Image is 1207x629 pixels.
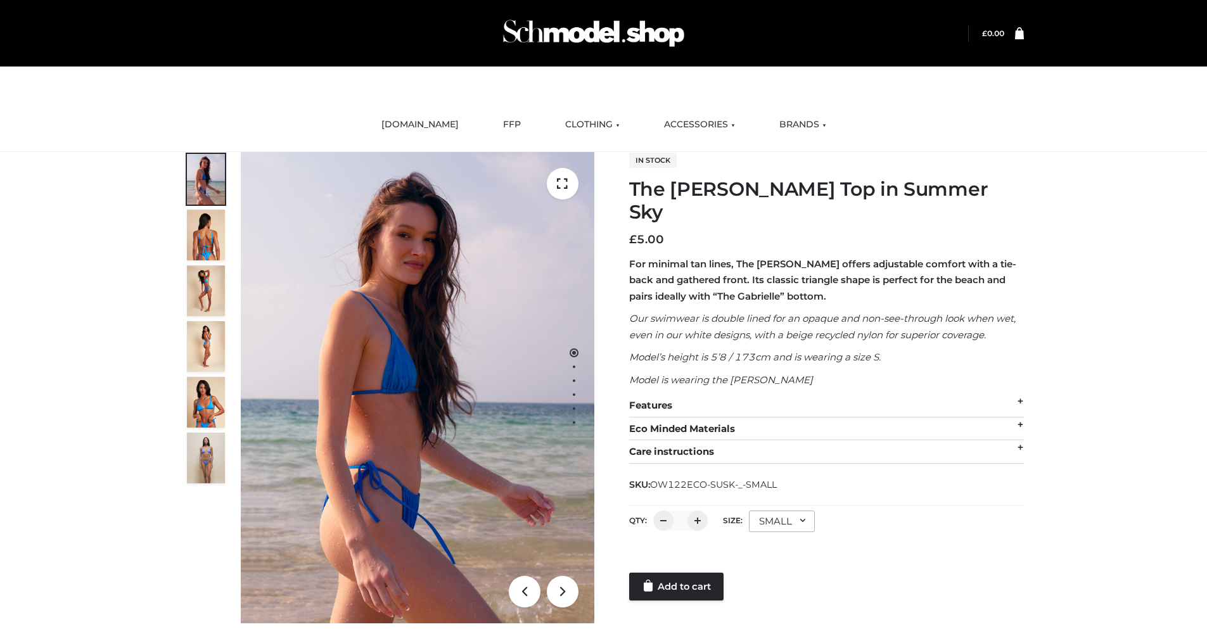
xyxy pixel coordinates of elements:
[629,258,1016,302] strong: For minimal tan lines, The [PERSON_NAME] offers adjustable comfort with a tie-back and gathered f...
[982,29,1004,38] bdi: 0.00
[494,111,530,139] a: FFP
[187,321,225,372] img: 3.Alex-top_CN-1-1-2.jpg
[556,111,629,139] a: CLOTHING
[982,29,987,38] span: £
[187,210,225,260] img: 5.Alex-top_CN-1-1_1-1.jpg
[629,232,664,246] bdi: 5.00
[187,154,225,205] img: 1.Alex-top_SS-1_4464b1e7-c2c9-4e4b-a62c-58381cd673c0-1.jpg
[650,479,777,490] span: OW122ECO-SUSK-_-SMALL
[187,265,225,316] img: 4.Alex-top_CN-1-1-2.jpg
[629,374,813,386] em: Model is wearing the [PERSON_NAME]
[241,152,594,623] img: 1.Alex-top_SS-1_4464b1e7-c2c9-4e4b-a62c-58381cd673c0 (1)
[629,351,881,363] em: Model’s height is 5’8 / 173cm and is wearing a size S.
[655,111,744,139] a: ACCESSORIES
[629,417,1024,441] div: Eco Minded Materials
[187,377,225,428] img: 2.Alex-top_CN-1-1-2.jpg
[629,232,637,246] span: £
[629,477,778,492] span: SKU:
[629,153,677,168] span: In stock
[187,433,225,483] img: SSVC.jpg
[629,178,1024,224] h1: The [PERSON_NAME] Top in Summer Sky
[749,511,815,532] div: SMALL
[629,394,1024,417] div: Features
[982,29,1004,38] a: £0.00
[723,516,743,525] label: Size:
[629,312,1016,341] em: Our swimwear is double lined for an opaque and non-see-through look when wet, even in our white d...
[629,440,1024,464] div: Care instructions
[372,111,468,139] a: [DOMAIN_NAME]
[629,573,724,600] a: Add to cart
[499,8,689,58] img: Schmodel Admin 964
[770,111,836,139] a: BRANDS
[629,516,647,525] label: QTY:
